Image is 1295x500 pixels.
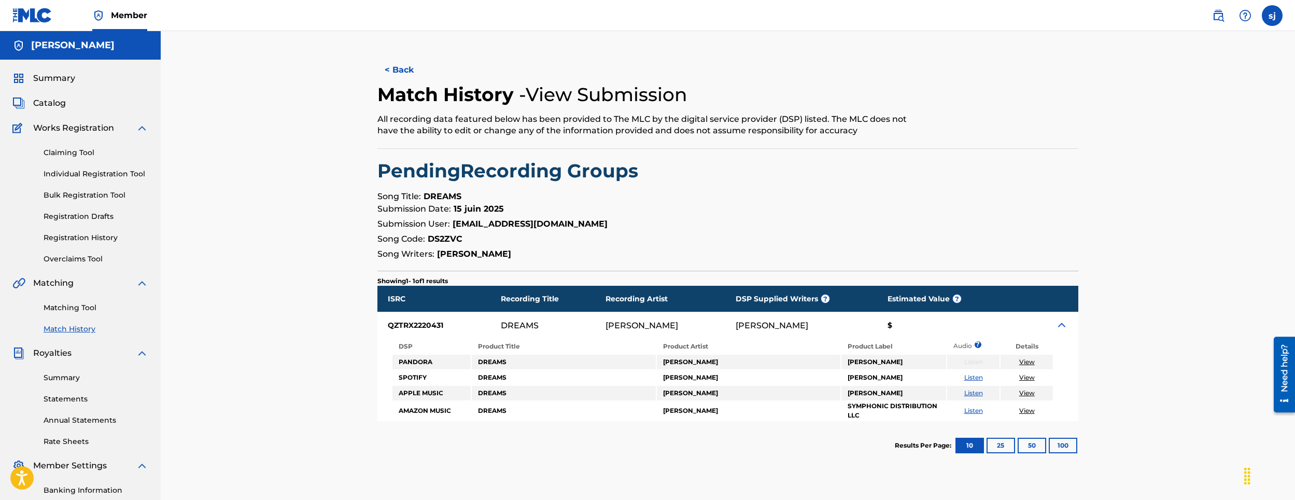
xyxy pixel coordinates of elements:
a: View [1019,407,1035,414]
td: [PERSON_NAME] [657,401,840,420]
span: Song Writers: [377,249,434,259]
a: Listen [964,373,983,381]
a: Registration Drafts [44,211,148,222]
strong: [EMAIL_ADDRESS][DOMAIN_NAME] [453,219,608,229]
a: SummarySummary [12,72,75,85]
th: Details [1001,339,1053,354]
p: Results Per Page: [895,441,954,450]
div: All recording data featured below has been provided to The MLC by the digital service provider (D... [377,114,917,136]
a: Listen [964,407,983,414]
p: Listen [947,357,1000,367]
a: Public Search [1208,5,1229,26]
div: Widget de chat [1243,450,1295,500]
h2: Pending Recording Groups [377,159,1078,183]
div: [PERSON_NAME] [606,321,678,330]
iframe: Resource Center [1266,333,1295,416]
span: ? [953,295,961,303]
img: Top Rightsholder [92,9,105,22]
img: Catalog [12,97,25,109]
th: DSP [392,339,471,354]
a: Individual Registration Tool [44,169,148,179]
h5: samy jebari [31,39,115,51]
span: Song Code: [377,234,425,244]
img: expand [136,347,148,359]
h4: - View Submission [519,83,687,106]
td: [PERSON_NAME] [841,355,946,369]
img: expand [136,277,148,289]
button: 25 [987,438,1015,453]
span: Song Title: [377,191,421,201]
td: DREAMS [472,355,655,369]
a: Registration History [44,232,148,243]
span: Matching [33,277,74,289]
td: [PERSON_NAME] [841,370,946,385]
div: Glisser [1239,461,1256,492]
span: Member Settings [33,460,107,472]
a: Bulk Registration Tool [44,190,148,201]
span: Submission Date: [377,204,451,214]
div: DREAMS [501,321,539,330]
img: Accounts [12,39,25,52]
span: Member [111,9,147,21]
a: Claiming Tool [44,147,148,158]
td: [PERSON_NAME] [841,386,946,400]
a: Match History [44,324,148,335]
a: Banking Information [44,485,148,496]
span: Submission User: [377,219,450,229]
span: ? [978,341,978,348]
span: Royalties [33,347,72,359]
img: MLC Logo [12,8,52,23]
img: help [1239,9,1251,22]
p: Audio [947,341,960,351]
div: [PERSON_NAME] [736,321,808,330]
p: Showing 1 - 1 of 1 results [377,276,448,286]
td: DREAMS [472,401,655,420]
a: Listen [964,389,983,397]
div: DSP Supplied Writers [736,286,877,312]
a: Rate Sheets [44,436,148,447]
img: Works Registration [12,122,26,134]
a: Summary [44,372,148,383]
div: $ [877,312,1009,338]
button: 100 [1049,438,1077,453]
th: Product Artist [657,339,840,354]
td: AMAZON MUSIC [392,401,471,420]
span: Works Registration [33,122,114,134]
button: < Back [377,57,440,83]
strong: DS2ZVC [428,234,462,244]
div: ISRC [377,286,501,312]
strong: [PERSON_NAME] [437,249,511,259]
span: ? [821,295,829,303]
div: Recording Title [501,286,606,312]
td: APPLE MUSIC [392,386,471,400]
div: Estimated Value [877,286,1009,312]
img: Matching [12,277,25,289]
th: Product Label [841,339,946,354]
iframe: Chat Widget [1243,450,1295,500]
a: Overclaims Tool [44,254,148,265]
td: PANDORA [392,355,471,369]
h2: Match History [377,83,519,106]
div: QZTRX2220431 [377,312,501,338]
div: Recording Artist [606,286,736,312]
img: Expand Icon [1055,319,1068,331]
td: DREAMS [472,370,655,385]
button: 10 [955,438,984,453]
img: Member Settings [12,460,25,472]
th: Product Title [472,339,655,354]
div: Help [1235,5,1256,26]
a: View [1019,373,1035,381]
strong: DREAMS [424,191,461,201]
span: Catalog [33,97,66,109]
a: CatalogCatalog [12,97,66,109]
img: search [1212,9,1224,22]
td: [PERSON_NAME] [657,386,840,400]
a: Annual Statements [44,415,148,426]
td: SPOTIFY [392,370,471,385]
img: Royalties [12,347,25,359]
a: View [1019,358,1035,366]
img: expand [136,460,148,472]
strong: 15 juin 2025 [454,204,504,214]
